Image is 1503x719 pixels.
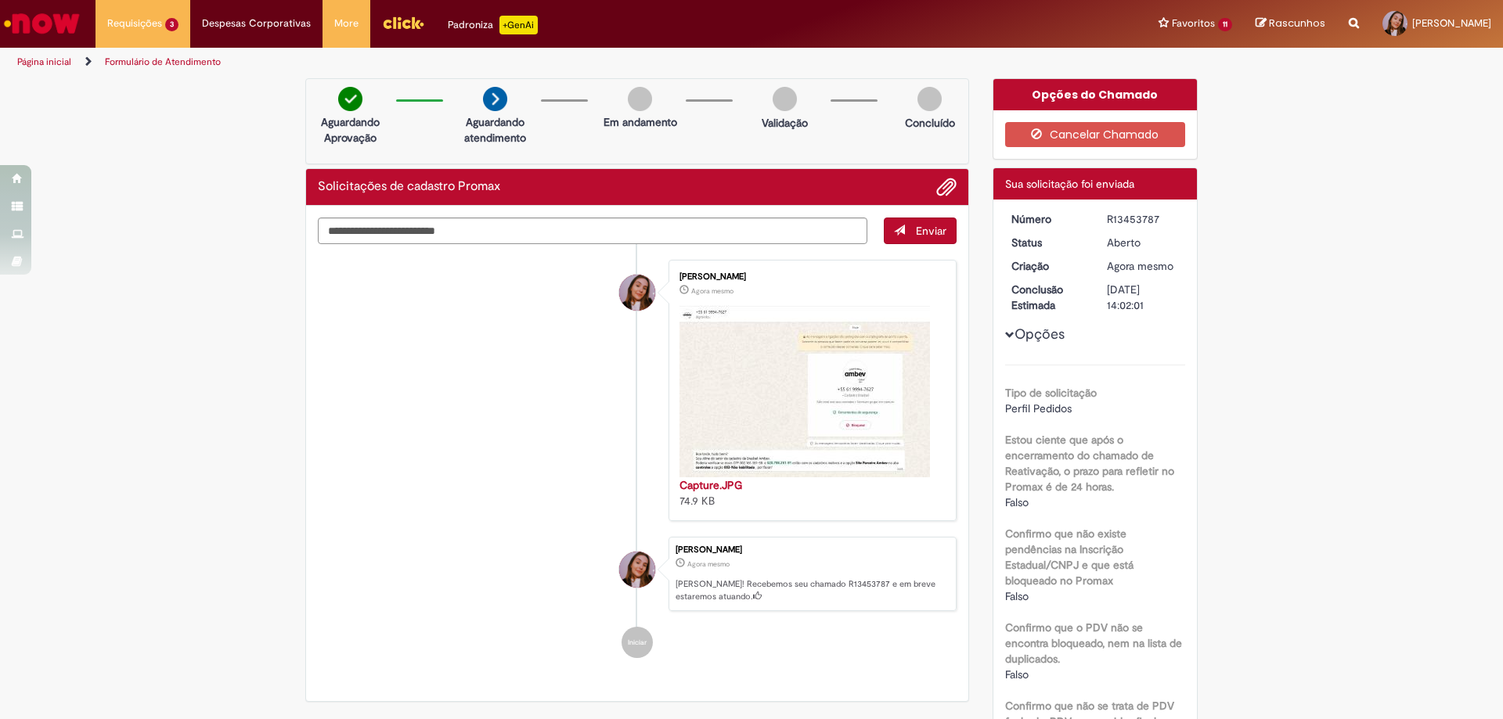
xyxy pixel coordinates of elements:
span: [PERSON_NAME] [1412,16,1491,30]
div: Padroniza [448,16,538,34]
span: Requisições [107,16,162,31]
b: Estou ciente que após o encerramento do chamado de Reativação, o prazo para refletir no Promax é ... [1005,433,1174,494]
a: Formulário de Atendimento [105,56,221,68]
ul: Histórico de tíquete [318,244,957,674]
p: Concluído [905,115,955,131]
b: Confirmo que não existe pendências na Inscrição Estadual/CNPJ e que está bloqueado no Promax [1005,527,1134,588]
span: Falso [1005,589,1029,603]
time: 27/08/2025 17:01:51 [687,559,730,569]
span: Falso [1005,667,1029,681]
span: Enviar [916,224,946,238]
span: 3 [165,18,178,31]
img: arrow-next.png [483,87,507,111]
button: Adicionar anexos [936,177,957,197]
a: Página inicial [17,56,71,68]
time: 27/08/2025 17:01:48 [691,286,733,296]
span: Agora mesmo [691,286,733,296]
p: Validação [762,115,808,131]
div: Opções do Chamado [993,79,1198,110]
img: click_logo_yellow_360x200.png [382,11,424,34]
span: Agora mesmo [687,559,730,569]
span: 11 [1218,18,1232,31]
li: Luisa Neves Campos [318,537,957,612]
div: [PERSON_NAME] [679,272,940,282]
ul: Trilhas de página [12,48,990,77]
div: R13453787 [1107,211,1180,227]
span: Perfil Pedidos [1005,401,1072,415]
img: img-circle-grey.png [628,87,652,111]
div: Luisa Neves Campos [619,275,655,311]
span: Rascunhos [1269,16,1325,31]
b: Confirmo que o PDV não se encontra bloqueado, nem na lista de duplicados. [1005,620,1182,666]
img: img-circle-grey.png [917,87,942,111]
dt: Criação [1000,258,1096,274]
div: Aberto [1107,235,1180,250]
dt: Conclusão Estimada [1000,282,1096,313]
dt: Status [1000,235,1096,250]
h2: Solicitações de cadastro Promax Histórico de tíquete [318,180,500,194]
dt: Número [1000,211,1096,227]
p: Aguardando Aprovação [312,114,388,146]
span: Despesas Corporativas [202,16,311,31]
span: Falso [1005,495,1029,509]
div: 74.9 KB [679,477,940,509]
div: [DATE] 14:02:01 [1107,282,1180,313]
a: Rascunhos [1256,16,1325,31]
div: Luisa Neves Campos [619,552,655,588]
button: Enviar [884,217,957,244]
button: Cancelar Chamado [1005,122,1186,147]
div: [PERSON_NAME] [676,545,948,555]
img: ServiceNow [2,8,82,39]
p: +GenAi [499,16,538,34]
div: 27/08/2025 17:01:51 [1107,258,1180,274]
p: Em andamento [604,114,677,130]
span: Favoritos [1172,16,1215,31]
b: Tipo de solicitação [1005,386,1097,400]
img: img-circle-grey.png [773,87,797,111]
p: Aguardando atendimento [457,114,533,146]
img: check-circle-green.png [338,87,362,111]
textarea: Digite sua mensagem aqui... [318,217,867,244]
p: [PERSON_NAME]! Recebemos seu chamado R13453787 e em breve estaremos atuando. [676,578,948,602]
span: Sua solicitação foi enviada [1005,177,1134,191]
time: 27/08/2025 17:01:51 [1107,259,1173,273]
a: Capture.JPG [679,478,742,492]
span: Agora mesmo [1107,259,1173,273]
span: More [334,16,359,31]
